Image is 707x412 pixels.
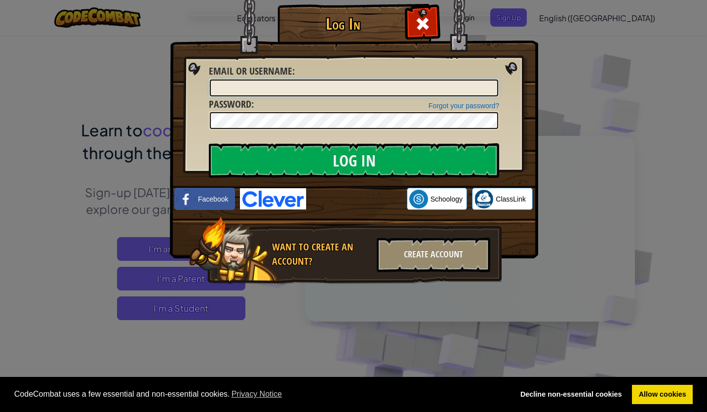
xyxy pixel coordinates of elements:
span: ClassLink [496,194,526,204]
label: : [209,97,254,112]
img: classlink-logo-small.png [474,190,493,208]
label: : [209,64,295,79]
div: Create Account [377,238,490,272]
img: facebook_small.png [177,190,196,208]
a: learn more about cookies [230,387,284,402]
span: Schoology [431,194,463,204]
div: Want to create an account? [272,240,371,268]
img: schoology.png [409,190,428,208]
a: deny cookies [513,385,628,405]
span: Facebook [198,194,228,204]
iframe: Sign in with Google Button [306,188,407,210]
img: clever-logo-blue.png [240,188,306,209]
span: Email or Username [209,64,292,78]
span: Password [209,97,251,111]
span: CodeCombat uses a few essential and non-essential cookies. [14,387,506,402]
input: Log In [209,143,499,178]
a: Forgot your password? [429,102,499,110]
a: allow cookies [632,385,693,405]
h1: Log In [280,15,406,33]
